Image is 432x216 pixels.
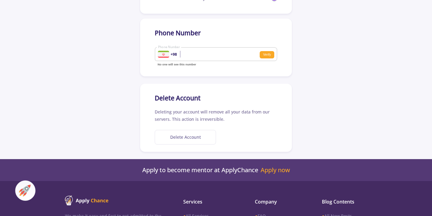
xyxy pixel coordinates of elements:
[155,109,270,122] span: Deleting your account will remove all your data from our servers. This action is irreversible.
[255,198,302,205] span: Company
[158,63,196,66] b: No one will see this number
[261,166,290,174] a: Apply now
[322,198,367,205] span: Blog Contents
[155,28,201,38] span: Phone Number
[155,93,201,103] span: Delete Account
[155,130,216,145] button: Delete Account
[65,196,109,205] img: ApplyChance logo
[19,185,31,197] img: ac-market
[170,52,177,56] b: +98
[260,51,274,58] small: Verify
[183,198,235,205] span: Services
